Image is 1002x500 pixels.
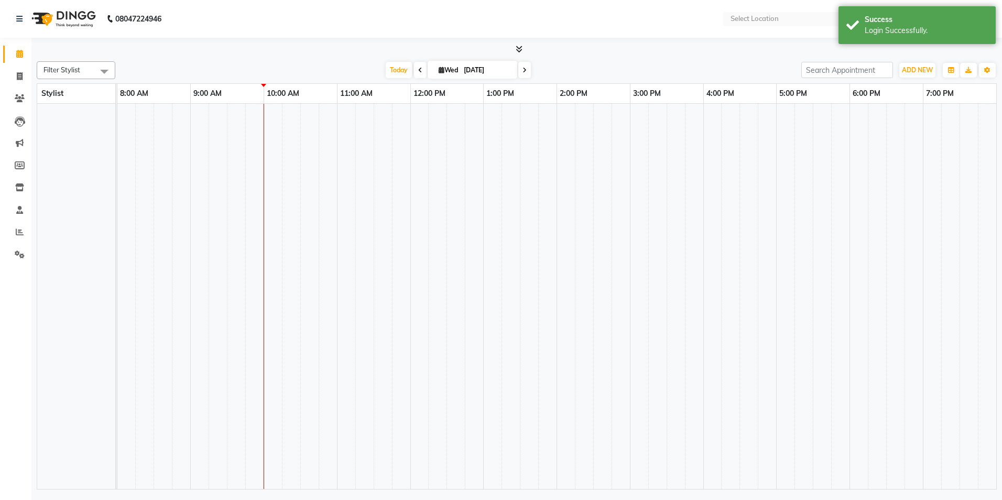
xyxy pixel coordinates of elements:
[902,66,933,74] span: ADD NEW
[630,86,663,101] a: 3:00 PM
[865,14,988,25] div: Success
[850,86,883,101] a: 6:00 PM
[117,86,151,101] a: 8:00 AM
[923,86,956,101] a: 7:00 PM
[386,62,412,78] span: Today
[43,66,80,74] span: Filter Stylist
[731,14,779,24] div: Select Location
[461,62,513,78] input: 2025-09-03
[557,86,590,101] a: 2:00 PM
[801,62,893,78] input: Search Appointment
[191,86,224,101] a: 9:00 AM
[777,86,810,101] a: 5:00 PM
[484,86,517,101] a: 1:00 PM
[115,4,161,34] b: 08047224946
[899,63,935,78] button: ADD NEW
[436,66,461,74] span: Wed
[264,86,302,101] a: 10:00 AM
[27,4,99,34] img: logo
[337,86,375,101] a: 11:00 AM
[411,86,448,101] a: 12:00 PM
[41,89,63,98] span: Stylist
[865,25,988,36] div: Login Successfully.
[704,86,737,101] a: 4:00 PM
